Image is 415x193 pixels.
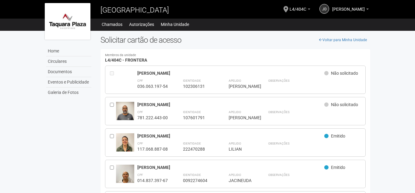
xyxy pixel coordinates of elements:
[319,4,329,14] a: jd
[332,8,369,13] a: [PERSON_NAME]
[137,133,325,139] div: [PERSON_NAME]
[268,110,290,114] strong: Observações
[105,54,366,57] small: Membros da unidade
[137,142,143,145] strong: CPF
[183,110,201,114] strong: Identidade
[116,133,134,158] img: user.jpg
[116,102,134,126] img: user.jpg
[137,70,325,76] div: [PERSON_NAME]
[46,77,91,88] a: Eventos e Publicidade
[229,178,253,183] div: JACINEUDA
[102,20,122,29] a: Chamados
[137,84,168,89] div: 036.063.197-54
[331,134,345,138] span: Emitido
[46,88,91,98] a: Galeria de Fotos
[229,115,253,120] div: [PERSON_NAME]
[229,173,241,177] strong: Apelido
[316,35,370,45] a: Voltar para Minha Unidade
[229,110,241,114] strong: Apelido
[332,1,365,12] span: juliana de souza inocencio
[183,79,201,82] strong: Identidade
[183,115,213,120] div: 107601791
[331,102,358,107] span: Não solicitado
[161,20,189,29] a: Minha Unidade
[229,79,241,82] strong: Apelido
[229,142,241,145] strong: Apelido
[129,20,154,29] a: Autorizações
[105,54,366,63] h4: L4/404C - FRONTERA
[268,142,290,145] strong: Observações
[331,165,345,170] span: Emitido
[290,1,306,12] span: L4/404C
[229,146,253,152] div: LILIAN
[137,110,143,114] strong: CPF
[116,165,134,189] img: user.jpg
[46,46,91,56] a: Home
[46,56,91,67] a: Circulares
[229,84,253,89] div: [PERSON_NAME]
[137,102,325,107] div: [PERSON_NAME]
[100,35,371,45] h2: Solicitar cartão de acesso
[268,173,290,177] strong: Observações
[290,8,310,13] a: L4/404C
[45,3,90,40] img: logo.jpg
[183,84,213,89] div: 102306131
[137,79,143,82] strong: CPF
[183,173,201,177] strong: Identidade
[100,6,169,14] span: [GEOGRAPHIC_DATA]
[183,178,213,183] div: 0092274604
[331,71,358,76] span: Não solicitado
[137,146,168,152] div: 117.068.887-08
[137,173,143,177] strong: CPF
[137,115,168,120] div: 781.222.443-00
[137,165,325,170] div: [PERSON_NAME]
[46,67,91,77] a: Documentos
[183,146,213,152] div: 222470288
[268,79,290,82] strong: Observações
[183,142,201,145] strong: Identidade
[137,178,168,183] div: 014.837.397-67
